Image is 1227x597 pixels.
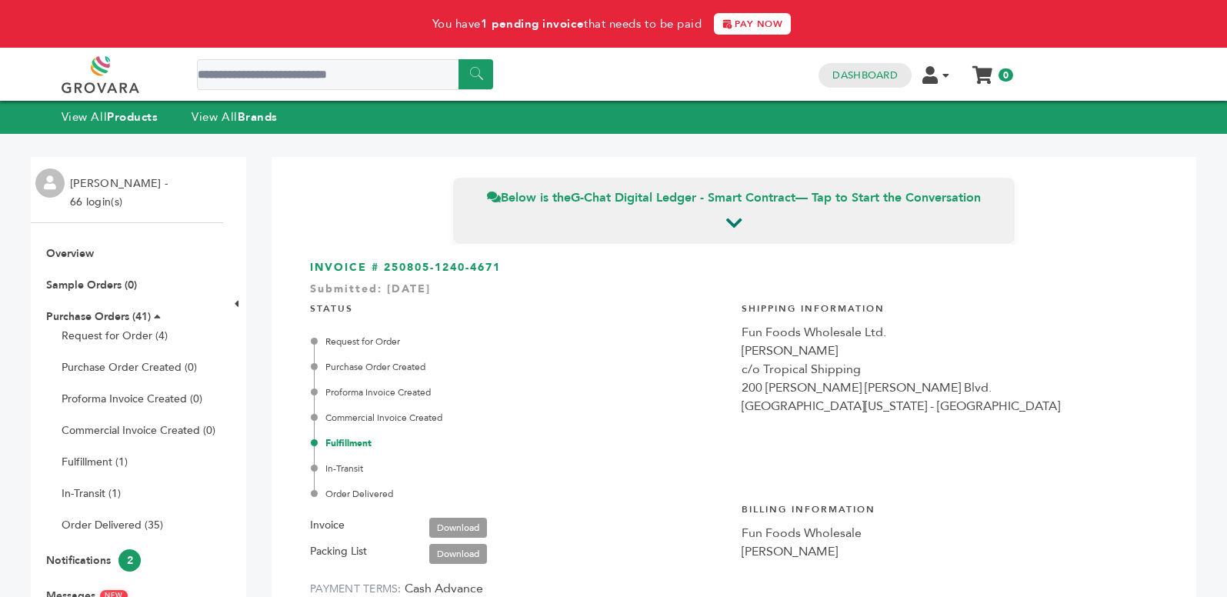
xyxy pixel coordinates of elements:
[35,168,65,198] img: profile.png
[70,175,172,212] li: [PERSON_NAME] - 66 login(s)
[62,360,197,375] a: Purchase Order Created (0)
[310,282,1158,305] div: Submitted: [DATE]
[742,492,1158,524] h4: Billing Information
[314,360,726,374] div: Purchase Order Created
[742,397,1158,415] div: [GEOGRAPHIC_DATA][US_STATE] - [GEOGRAPHIC_DATA]
[62,423,215,438] a: Commercial Invoice Created (0)
[314,411,726,425] div: Commercial Invoice Created
[714,13,791,35] a: PAY NOW
[832,68,897,82] a: Dashboard
[742,379,1158,397] div: 200 [PERSON_NAME] [PERSON_NAME] Blvd.
[487,189,981,206] span: Below is the — Tap to Start the Conversation
[405,580,483,597] span: Cash Advance
[197,59,493,90] input: Search a product or brand...
[46,246,94,261] a: Overview
[118,549,141,572] span: 2
[62,392,202,406] a: Proforma Invoice Created (0)
[999,68,1013,82] span: 0
[571,189,795,206] strong: G-Chat Digital Ledger - Smart Contract
[192,109,278,125] a: View AllBrands
[314,462,726,475] div: In-Transit
[314,487,726,501] div: Order Delivered
[310,542,367,561] label: Packing List
[429,544,487,564] a: Download
[742,323,1158,342] div: Fun Foods Wholesale Ltd.
[238,109,278,125] strong: Brands
[742,524,1158,542] div: Fun Foods Wholesale
[46,278,137,292] a: Sample Orders (0)
[314,335,726,349] div: Request for Order
[62,329,168,343] a: Request for Order (4)
[742,360,1158,379] div: c/o Tropical Shipping
[429,518,487,538] a: Download
[310,260,1158,275] h3: INVOICE # 250805-1240-4671
[742,291,1158,323] h4: Shipping Information
[310,582,402,596] label: PAYMENT TERMS:
[46,309,151,324] a: Purchase Orders (41)
[742,342,1158,360] div: [PERSON_NAME]
[62,486,121,501] a: In-Transit (1)
[310,516,345,535] label: Invoice
[314,385,726,399] div: Proforma Invoice Created
[62,109,158,125] a: View AllProducts
[481,16,584,32] strong: 1 pending invoice
[62,518,163,532] a: Order Delivered (35)
[310,291,726,323] h4: STATUS
[62,455,128,469] a: Fulfillment (1)
[314,436,726,450] div: Fulfillment
[974,62,992,78] a: My Cart
[742,542,1158,561] div: [PERSON_NAME]
[432,16,702,32] span: You have that needs to be paid
[107,109,158,125] strong: Products
[46,553,141,568] a: Notifications2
